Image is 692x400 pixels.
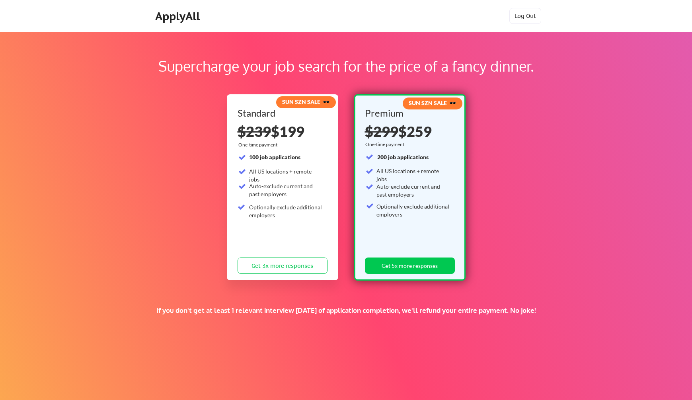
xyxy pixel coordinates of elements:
[249,168,323,183] div: All US locations + remote jobs
[138,306,554,315] div: If you don't get at least 1 relevant interview [DATE] of application completion, we'll refund you...
[51,55,641,77] div: Supercharge your job search for the price of a fancy dinner.
[376,203,450,218] div: Optionally exclude additional employers
[238,124,327,139] div: $199
[365,258,455,274] button: Get 5x more responses
[509,8,541,24] button: Log Out
[376,183,450,198] div: Auto-exclude current and past employers
[365,123,398,140] s: $299
[249,182,323,198] div: Auto-exclude current and past employers
[376,167,450,183] div: All US locations + remote jobs
[409,100,456,106] strong: SUN SZN SALE 🕶️
[238,123,271,140] s: $239
[365,141,407,148] div: One-time payment
[155,10,202,23] div: ApplyAll
[365,124,452,139] div: $259
[249,203,323,219] div: Optionally exclude additional employers
[377,154,429,160] strong: 200 job applications
[238,258,327,274] button: Get 3x more responses
[249,154,300,160] strong: 100 job applications
[282,98,329,105] strong: SUN SZN SALE 🕶️
[365,108,452,118] div: Premium
[238,108,325,118] div: Standard
[238,142,280,148] div: One-time payment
